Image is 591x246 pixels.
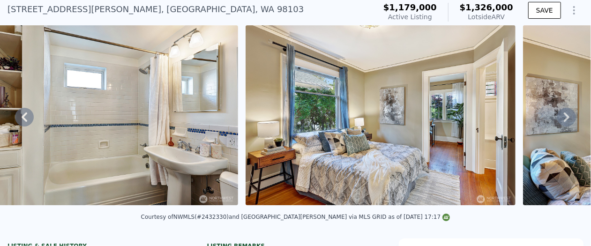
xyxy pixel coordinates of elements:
[388,13,432,21] span: Active Listing
[460,12,513,22] div: Lotside ARV
[246,25,516,205] img: Sale: 169778123 Parcel: 97974539
[141,214,450,220] div: Courtesy of NWMLS (#2432330) and [GEOGRAPHIC_DATA][PERSON_NAME] via MLS GRID as of [DATE] 17:17
[7,3,304,16] div: [STREET_ADDRESS][PERSON_NAME] , [GEOGRAPHIC_DATA] , WA 98103
[460,2,513,12] span: $1,326,000
[528,2,561,19] button: SAVE
[383,2,437,12] span: $1,179,000
[442,214,450,221] img: NWMLS Logo
[565,1,584,20] button: Show Options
